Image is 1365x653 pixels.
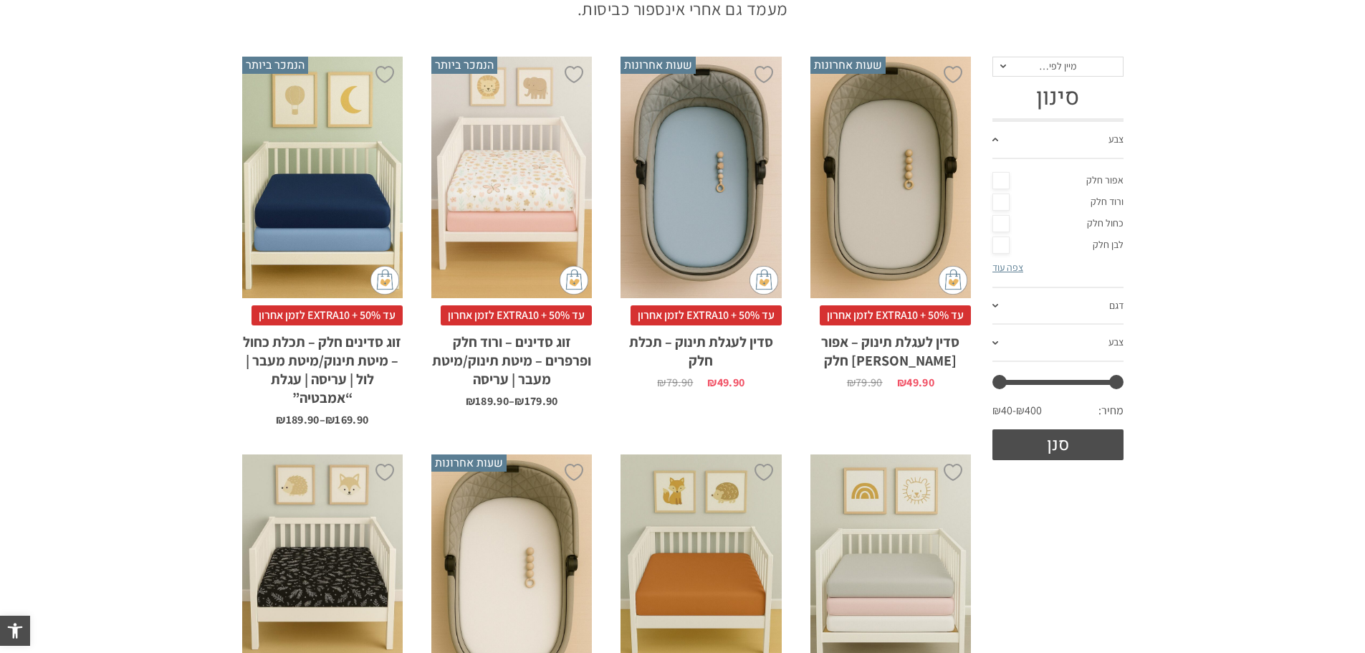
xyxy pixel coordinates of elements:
h2: זוג סדינים חלק – תכלת כחול – מיטת תינוק/מיטת מעבר | לול | עריסה | עגלת “אמבטיה” [242,325,403,407]
span: עד 50% + EXTRA10 לזמן אחרון [441,305,592,325]
bdi: 49.90 [897,375,934,390]
h2: סדין לעגלת תינוק – תכלת חלק [621,325,781,370]
img: cat-mini-atc.png [560,266,588,295]
span: ₪ [847,375,856,390]
span: הנמכר ביותר [242,57,308,74]
h2: זוג סדינים – ורוד חלק ופרפרים – מיטת תינוק/מיטת מעבר | עריסה [431,325,592,389]
span: שעות אחרונות [431,454,507,472]
button: סנן [992,429,1124,460]
a: ורוד חלק [992,191,1124,213]
a: צבע [992,325,1124,362]
a: אפור חלק [992,170,1124,191]
bdi: 49.90 [707,375,744,390]
a: לבן חלק [992,234,1124,256]
span: ₪ [276,412,285,427]
span: ₪ [707,375,717,390]
a: שעות אחרונות סדין לעגלת תינוק - אפור בהיר חלק עד 50% + EXTRA10 לזמן אחרוןסדין לעגלת תינוק – אפור ... [810,57,971,389]
a: צפה עוד [992,261,1023,274]
span: שעות אחרונות [621,57,696,74]
h3: סינון [992,84,1124,111]
span: ₪ [514,394,524,409]
div: מחיר: — [992,399,1124,429]
bdi: 189.90 [276,412,319,427]
img: cat-mini-atc.png [370,266,399,295]
a: שעות אחרונות סדין לעגלת תינוק - תכלת חלק עד 50% + EXTRA10 לזמן אחרוןסדין לעגלת תינוק – תכלת חלק [621,57,781,389]
span: עד 50% + EXTRA10 לזמן אחרון [252,305,403,325]
bdi: 79.90 [657,375,693,390]
span: ₪ [325,412,335,427]
span: – [242,407,403,426]
img: cat-mini-atc.png [939,266,967,295]
img: cat-mini-atc.png [749,266,778,295]
span: ₪ [466,394,475,409]
span: מיין לפי… [1039,59,1076,72]
span: ₪ [897,375,906,390]
a: צבע [992,122,1124,159]
a: הנמכר ביותר זוג סדינים חלק - תכלת כחול - מיטת תינוק/מיטת מעבר | לול | עריסה | עגלת "אמבטיה" עד 50... [242,57,403,426]
span: ₪ [657,375,666,390]
bdi: 189.90 [466,394,509,409]
bdi: 169.90 [325,412,368,427]
span: ₪400 [1016,403,1042,419]
span: עד 50% + EXTRA10 לזמן אחרון [820,305,971,325]
h2: סדין לעגלת תינוק – אפור [PERSON_NAME] חלק [810,325,971,370]
a: כחול חלק [992,213,1124,234]
a: הנמכר ביותר זוג סדינים - ורוד חלק ופרפרים - מיטת תינוק/מיטת מעבר | עריסה עד 50% + EXTRA10 לזמן אח... [431,57,592,407]
span: הנמכר ביותר [431,57,497,74]
bdi: 179.90 [514,394,557,409]
bdi: 79.90 [847,375,883,390]
span: ₪40 [992,403,1016,419]
a: דגם [992,288,1124,325]
span: שעות אחרונות [810,57,886,74]
span: – [431,389,592,407]
span: עד 50% + EXTRA10 לזמן אחרון [631,305,782,325]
